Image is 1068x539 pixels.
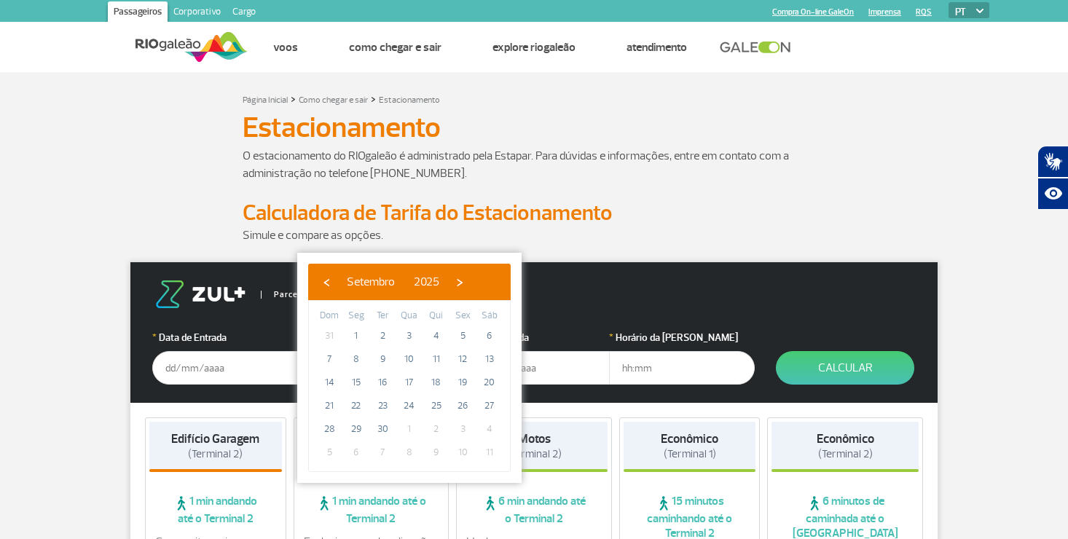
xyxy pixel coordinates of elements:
button: 2025 [404,271,449,293]
span: 17 [398,371,421,394]
a: RQS [916,7,932,17]
span: (Terminal 2) [507,447,562,461]
p: Simule e compare as opções. [243,227,825,244]
th: weekday [396,308,423,324]
span: 18 [425,371,448,394]
span: 7 [371,441,394,464]
span: 26 [451,394,474,417]
span: 2 [425,417,448,441]
span: 2025 [414,275,439,289]
span: 4 [478,417,501,441]
a: Corporativo [168,1,227,25]
span: 12 [451,347,474,371]
th: weekday [343,308,370,324]
span: 6 [478,324,501,347]
a: Como chegar e sair [299,95,368,106]
input: dd/mm/aaaa [464,351,610,385]
span: 24 [398,394,421,417]
span: 23 [371,394,394,417]
span: 5 [451,324,474,347]
span: Setembro [347,275,395,289]
a: Estacionamento [379,95,440,106]
span: 16 [371,371,394,394]
span: 11 [478,441,501,464]
span: 10 [451,441,474,464]
span: 22 [345,394,368,417]
span: 6 min andando até o Terminal 2 [460,494,608,526]
span: (Terminal 2) [188,447,243,461]
a: Como chegar e sair [349,40,441,55]
bs-datepicker-navigation-view: ​ ​ ​ [315,272,471,287]
div: Plugin de acessibilidade da Hand Talk. [1037,146,1068,210]
span: 1 [398,417,421,441]
a: Página Inicial [243,95,288,106]
a: Compra On-line GaleOn [772,7,854,17]
a: Imprensa [868,7,901,17]
button: ‹ [315,271,337,293]
button: Setembro [337,271,404,293]
a: Cargo [227,1,262,25]
strong: Econômico [661,431,718,446]
a: > [371,90,376,107]
span: 9 [371,347,394,371]
span: 1 [345,324,368,347]
a: Voos [273,40,298,55]
th: weekday [369,308,396,324]
h1: Estacionamento [243,115,825,140]
label: Data da Saída [464,330,610,345]
span: 31 [318,324,341,347]
span: 1 min andando até o Terminal 2 [298,494,445,526]
label: Horário da [PERSON_NAME] [609,330,755,345]
span: 7 [318,347,341,371]
span: 1 min andando até o Terminal 2 [149,494,282,526]
span: 15 [345,371,368,394]
button: › [449,271,471,293]
span: 28 [318,417,341,441]
button: Abrir tradutor de língua de sinais. [1037,146,1068,178]
button: Abrir recursos assistivos. [1037,178,1068,210]
span: 4 [425,324,448,347]
span: 14 [318,371,341,394]
th: weekday [476,308,503,324]
span: 20 [478,371,501,394]
span: 11 [425,347,448,371]
span: 9 [425,441,448,464]
a: > [291,90,296,107]
span: (Terminal 1) [664,447,716,461]
span: 29 [345,417,368,441]
bs-datepicker-container: calendar [297,253,522,483]
span: 8 [398,441,421,464]
img: logo-zul.png [152,280,248,308]
input: dd/mm/aaaa [152,351,298,385]
span: 25 [425,394,448,417]
th: weekday [423,308,449,324]
span: 13 [478,347,501,371]
span: Parceiro Oficial [261,291,336,299]
span: 5 [318,441,341,464]
span: 30 [371,417,394,441]
span: 27 [478,394,501,417]
span: 3 [451,417,474,441]
th: weekday [316,308,343,324]
span: 6 [345,441,368,464]
strong: Edifício Garagem [171,431,259,446]
span: 19 [451,371,474,394]
a: Atendimento [627,40,687,55]
span: 8 [345,347,368,371]
span: (Terminal 2) [818,447,873,461]
span: 3 [398,324,421,347]
strong: Motos [518,431,551,446]
span: 21 [318,394,341,417]
strong: Econômico [817,431,874,446]
a: Passageiros [108,1,168,25]
a: Explore RIOgaleão [492,40,576,55]
label: Data de Entrada [152,330,298,345]
input: hh:mm [609,351,755,385]
p: O estacionamento do RIOgaleão é administrado pela Estapar. Para dúvidas e informações, entre em c... [243,147,825,182]
span: 2 [371,324,394,347]
span: 10 [398,347,421,371]
th: weekday [449,308,476,324]
h2: Calculadora de Tarifa do Estacionamento [243,200,825,227]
